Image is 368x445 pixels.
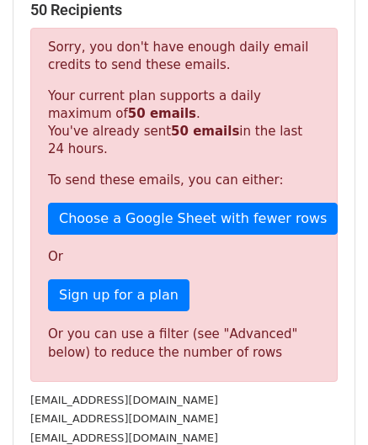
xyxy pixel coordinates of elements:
[48,325,320,363] div: Or you can use a filter (see "Advanced" below) to reduce the number of rows
[30,412,218,425] small: [EMAIL_ADDRESS][DOMAIN_NAME]
[48,203,338,235] a: Choose a Google Sheet with fewer rows
[284,364,368,445] iframe: Chat Widget
[171,124,239,139] strong: 50 emails
[48,248,320,266] p: Or
[30,394,218,406] small: [EMAIL_ADDRESS][DOMAIN_NAME]
[30,1,338,19] h5: 50 Recipients
[48,39,320,74] p: Sorry, you don't have enough daily email credits to send these emails.
[48,279,189,311] a: Sign up for a plan
[48,87,320,158] p: Your current plan supports a daily maximum of . You've already sent in the last 24 hours.
[30,432,218,444] small: [EMAIL_ADDRESS][DOMAIN_NAME]
[48,172,320,189] p: To send these emails, you can either:
[128,106,196,121] strong: 50 emails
